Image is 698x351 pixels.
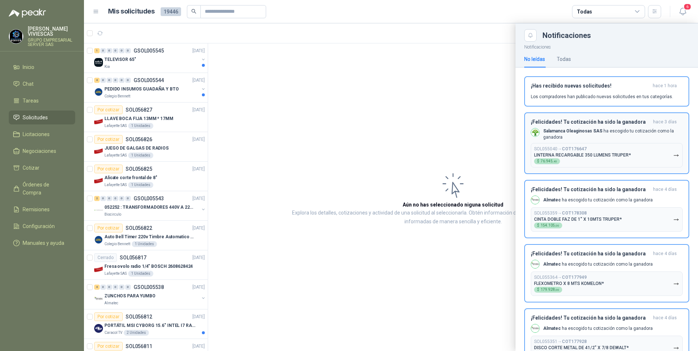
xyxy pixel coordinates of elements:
[541,159,557,163] span: 76.945
[23,80,34,88] span: Chat
[531,324,539,332] img: Company Logo
[534,146,587,152] p: SOL055040 →
[562,211,587,216] b: COT178308
[28,38,75,47] p: GRUPO EMPRESARIAL SERVER SAS
[534,158,560,164] div: $
[524,29,537,42] button: Close
[541,224,559,227] span: 154.105
[524,76,689,107] button: ¡Has recibido nuevas solicitudes!hace 1 hora Los compradores han publicado nuevas solicitudes en ...
[562,146,587,151] b: COT176647
[555,224,559,227] span: ,00
[543,261,653,267] p: ha escogido tu cotización como la ganadora
[524,112,689,174] button: ¡Felicidades! Tu cotización ha sido la ganadorahace 3 días Company LogoSalamanca Oleaginosas SAS ...
[9,60,75,74] a: Inicio
[23,222,55,230] span: Configuración
[653,315,677,321] span: hace 4 días
[9,144,75,158] a: Negociaciones
[531,83,650,89] h3: ¡Has recibido nuevas solicitudes!
[531,93,673,100] p: Los compradores han publicado nuevas solicitudes en tus categorías.
[9,30,23,43] img: Company Logo
[653,119,677,125] span: hace 3 días
[531,260,539,268] img: Company Logo
[23,239,64,247] span: Manuales y ayuda
[534,339,587,344] p: SOL055351 →
[9,94,75,108] a: Tareas
[531,143,683,167] button: SOL055040→COT176647LINTERNA RECARGABLE 350 LUMENS TRUPER*$76.945,40
[653,186,677,193] span: hace 4 días
[562,339,587,344] b: COT177928
[23,97,39,105] span: Tareas
[9,202,75,216] a: Remisiones
[555,288,559,292] span: ,00
[531,119,650,125] h3: ¡Felicidades! Tu cotización ha sido la ganadora
[524,55,545,63] div: No leídas
[9,161,75,175] a: Cotizar
[531,196,539,204] img: Company Logo
[531,315,650,321] h3: ¡Felicidades! Tu cotización ha sido la ganadora
[534,211,587,216] p: SOL055359 →
[23,147,56,155] span: Negociaciones
[9,178,75,200] a: Órdenes de Compra
[23,181,68,197] span: Órdenes de Compra
[23,205,50,213] span: Remisiones
[577,8,592,16] div: Todas
[683,3,691,10] span: 6
[543,325,653,332] p: ha escogido tu cotización como la ganadora
[531,128,539,136] img: Company Logo
[9,236,75,250] a: Manuales y ayuda
[191,9,196,14] span: search
[524,180,689,238] button: ¡Felicidades! Tu cotización ha sido la ganadorahace 4 días Company LogoAlmatec ha escogido tu cot...
[531,251,650,257] h3: ¡Felicidades! Tu cotización ha sido la ganadora
[534,217,622,222] p: CINTA DOBLE FAZ DE 1" X 10MTS TRUPER*
[161,7,181,16] span: 19446
[541,288,559,292] span: 179.928
[534,281,604,286] p: FLEXOMETRO X 8 MTS KOMELON*
[534,153,631,158] p: LINTERNA RECARGABLE 350 LUMENS TRUPER*
[515,42,698,51] p: Notificaciones
[562,275,587,280] b: COT177949
[543,197,561,202] b: Almatec
[531,207,683,232] button: SOL055359→COT178308CINTA DOBLE FAZ DE 1" X 10MTS TRUPER*$154.105,00
[9,111,75,124] a: Solicitudes
[534,287,562,293] div: $
[108,6,155,17] h1: Mis solicitudes
[534,345,629,350] p: DISCO CORTE METAL DE 41/2" X 7/8 DEWALT*
[676,5,689,18] button: 6
[9,9,46,18] img: Logo peakr
[557,55,571,63] div: Todas
[28,26,75,36] p: [PERSON_NAME] VIVIESCAS
[23,113,48,121] span: Solicitudes
[543,128,602,134] b: Salamanca Oleaginosas SAS
[543,128,683,140] p: ha escogido tu cotización como la ganadora
[531,186,650,193] h3: ¡Felicidades! Tu cotización ha sido la ganadora
[531,271,683,296] button: SOL055364→COT177949FLEXOMETRO X 8 MTS KOMELON*$179.928,00
[524,244,689,302] button: ¡Felicidades! Tu cotización ha sido la ganadorahace 4 días Company LogoAlmatec ha escogido tu cot...
[543,197,653,203] p: ha escogido tu cotización como la ganadora
[534,275,587,280] p: SOL055364 →
[23,63,34,71] span: Inicio
[543,326,561,331] b: Almatec
[553,160,557,163] span: ,40
[23,130,50,138] span: Licitaciones
[9,77,75,91] a: Chat
[23,164,39,172] span: Cotizar
[653,83,677,89] span: hace 1 hora
[9,127,75,141] a: Licitaciones
[534,223,562,228] div: $
[543,262,561,267] b: Almatec
[653,251,677,257] span: hace 4 días
[542,32,689,39] div: Notificaciones
[9,219,75,233] a: Configuración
